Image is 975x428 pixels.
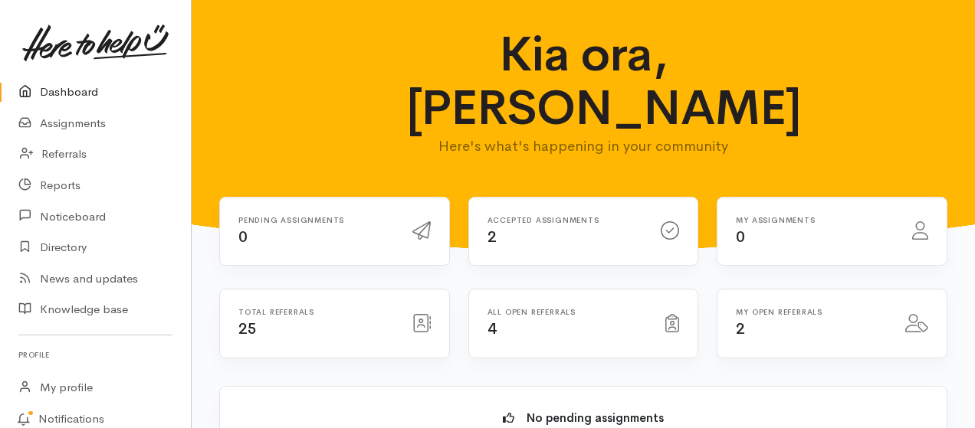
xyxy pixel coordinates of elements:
[238,308,394,316] h6: Total referrals
[406,28,761,136] h1: Kia ora, [PERSON_NAME]
[487,308,648,316] h6: All open referrals
[527,410,664,425] b: No pending assignments
[487,227,497,247] span: 2
[736,216,894,224] h6: My assignments
[736,227,745,247] span: 0
[18,345,172,365] h6: Profile
[736,319,745,338] span: 2
[736,308,887,316] h6: My open referrals
[238,216,394,224] h6: Pending assignments
[487,319,497,338] span: 4
[487,216,643,224] h6: Accepted assignments
[238,319,256,338] span: 25
[238,227,248,247] span: 0
[406,136,761,157] p: Here's what's happening in your community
